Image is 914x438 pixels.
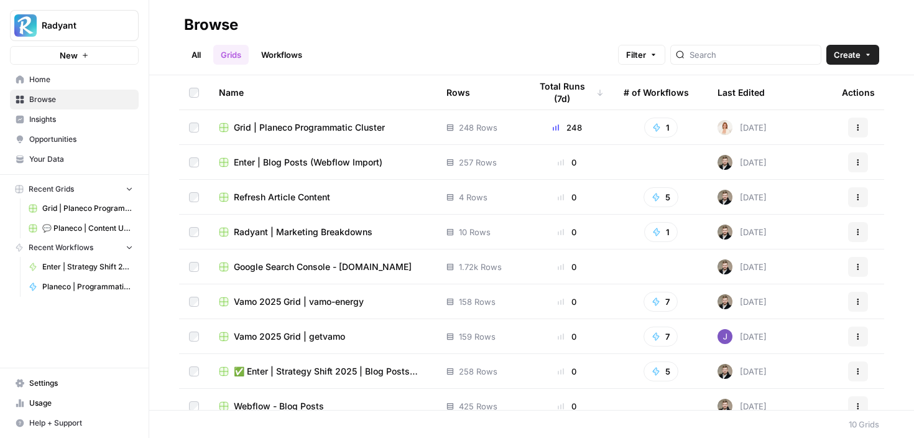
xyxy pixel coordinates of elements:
[10,149,139,169] a: Your Data
[459,365,497,378] span: 258 Rows
[530,330,604,343] div: 0
[718,364,732,379] img: ecpvl7mahf9b6ie0ga0hs1zzfa5z
[29,184,74,195] span: Recent Grids
[459,191,487,203] span: 4 Rows
[23,277,139,297] a: Planeco | Programmatic Cluster für "Bauvoranfrage"
[234,121,385,134] span: Grid | Planeco Programmatic Cluster
[644,327,678,347] button: 7
[42,19,117,32] span: Radyant
[29,94,133,105] span: Browse
[254,45,310,65] a: Workflows
[10,10,139,41] button: Workspace: Radyant
[644,222,678,242] button: 1
[459,156,497,169] span: 257 Rows
[626,49,646,61] span: Filter
[10,180,139,198] button: Recent Grids
[184,15,238,35] div: Browse
[42,203,133,214] span: Grid | Planeco Programmatic Cluster
[234,296,364,308] span: Vamo 2025 Grid | vamo-energy
[29,378,133,389] span: Settings
[644,118,678,137] button: 1
[530,296,604,308] div: 0
[718,120,767,135] div: [DATE]
[718,399,767,414] div: [DATE]
[219,156,427,169] a: Enter | Blog Posts (Webflow Import)
[29,242,93,253] span: Recent Workflows
[219,330,427,343] a: Vamo 2025 Grid | getvamo
[42,281,133,292] span: Planeco | Programmatic Cluster für "Bauvoranfrage"
[530,400,604,412] div: 0
[184,45,208,65] a: All
[23,257,139,277] a: Enter | Strategy Shift 2025 | Content Update
[219,261,427,273] a: Google Search Console - [DOMAIN_NAME]
[219,75,427,109] div: Name
[624,75,689,109] div: # of Workflows
[29,398,133,409] span: Usage
[14,14,37,37] img: Radyant Logo
[234,191,330,203] span: Refresh Article Content
[718,75,765,109] div: Last Edited
[718,294,732,309] img: ecpvl7mahf9b6ie0ga0hs1zzfa5z
[29,114,133,125] span: Insights
[459,121,497,134] span: 248 Rows
[29,417,133,429] span: Help + Support
[644,361,678,381] button: 5
[29,154,133,165] span: Your Data
[219,400,427,412] a: Webflow - Blog Posts
[618,45,665,65] button: Filter
[10,90,139,109] a: Browse
[234,261,412,273] span: Google Search Console - [DOMAIN_NAME]
[42,223,133,234] span: 💬 Planeco | Content Update at Scale
[834,49,861,61] span: Create
[718,364,767,379] div: [DATE]
[213,45,249,65] a: Grids
[29,134,133,145] span: Opportunities
[234,330,345,343] span: Vamo 2025 Grid | getvamo
[530,156,604,169] div: 0
[446,75,470,109] div: Rows
[234,156,382,169] span: Enter | Blog Posts (Webflow Import)
[530,191,604,203] div: 0
[10,413,139,433] button: Help + Support
[530,121,604,134] div: 248
[219,365,427,378] a: ✅ Enter | Strategy Shift 2025 | Blog Posts Update
[718,225,732,240] img: ecpvl7mahf9b6ie0ga0hs1zzfa5z
[60,49,78,62] span: New
[10,373,139,393] a: Settings
[718,190,767,205] div: [DATE]
[234,400,324,412] span: Webflow - Blog Posts
[530,261,604,273] div: 0
[644,292,678,312] button: 7
[42,261,133,273] span: Enter | Strategy Shift 2025 | Content Update
[23,218,139,238] a: 💬 Planeco | Content Update at Scale
[10,393,139,413] a: Usage
[718,399,732,414] img: ecpvl7mahf9b6ie0ga0hs1zzfa5z
[10,238,139,257] button: Recent Workflows
[718,225,767,240] div: [DATE]
[826,45,879,65] button: Create
[219,296,427,308] a: Vamo 2025 Grid | vamo-energy
[718,329,732,344] img: rku4uozllnhb503ylys0o4ri86jp
[718,120,732,135] img: vbiw2zl0utsjnsljt7n0xx40yx3a
[718,259,732,274] img: ecpvl7mahf9b6ie0ga0hs1zzfa5z
[219,226,427,238] a: Radyant | Marketing Breakdowns
[29,74,133,85] span: Home
[718,155,732,170] img: ecpvl7mahf9b6ie0ga0hs1zzfa5z
[219,121,427,134] a: Grid | Planeco Programmatic Cluster
[459,226,491,238] span: 10 Rows
[644,187,678,207] button: 5
[459,330,496,343] span: 159 Rows
[459,400,497,412] span: 425 Rows
[849,418,879,431] div: 10 Grids
[10,70,139,90] a: Home
[842,75,875,109] div: Actions
[234,365,427,378] span: ✅ Enter | Strategy Shift 2025 | Blog Posts Update
[23,198,139,218] a: Grid | Planeco Programmatic Cluster
[718,329,767,344] div: [DATE]
[718,294,767,309] div: [DATE]
[530,75,604,109] div: Total Runs (7d)
[718,259,767,274] div: [DATE]
[459,296,496,308] span: 158 Rows
[530,365,604,378] div: 0
[10,129,139,149] a: Opportunities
